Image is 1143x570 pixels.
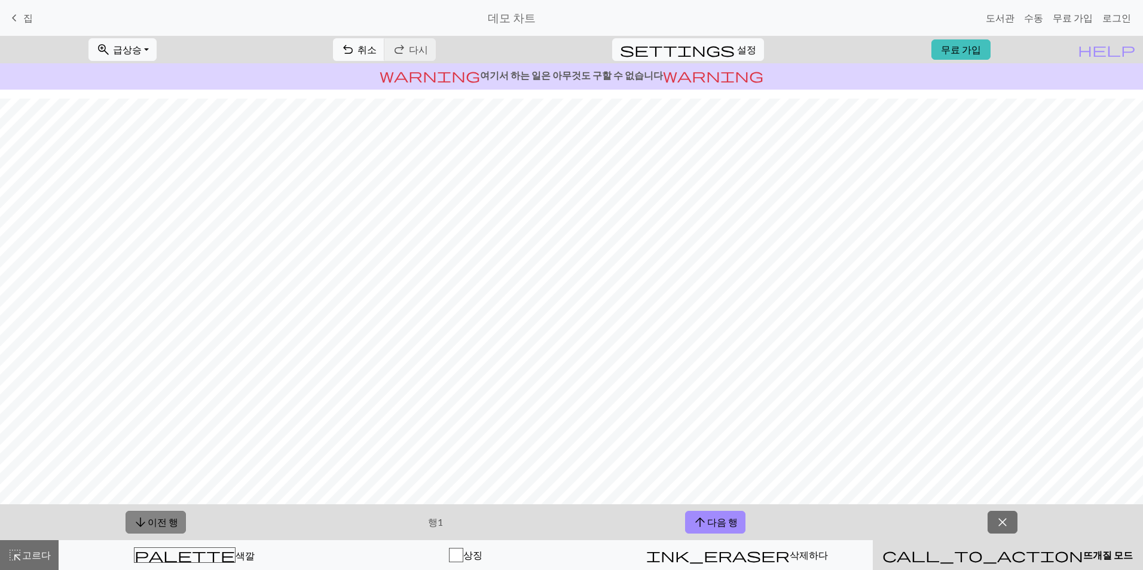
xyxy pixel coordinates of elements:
[882,547,1083,563] span: call_to_action
[8,547,22,563] span: highlight_alt
[737,42,756,57] span: 설정
[790,549,828,560] span: 삭제하다
[133,514,148,531] span: arrow_downward
[126,511,186,534] button: 이전 행
[1083,549,1133,560] span: 뜨개질 모드
[931,39,991,60] a: 무료 가입
[981,6,1019,30] a: 도서관
[96,41,111,58] span: zoom_in
[148,516,178,528] font: 이전 행
[612,38,764,61] button: 설정설정
[1078,41,1135,58] span: help
[663,67,763,84] span: warning
[438,516,443,528] strong: 1
[330,540,601,570] button: 상징
[1048,6,1098,30] a: 무료 가입
[380,67,480,84] span: warning
[7,8,33,28] a: 집
[88,38,157,61] button: 급상승
[357,44,377,55] span: 취소
[463,549,482,560] span: 상징
[693,514,707,531] span: arrow_upward
[873,540,1143,570] button: 뜨개질 모드
[341,41,355,58] span: undo
[333,38,385,61] button: 취소
[620,42,735,57] i: 설정
[488,11,536,24] h2: 데모 차트
[23,12,33,23] span: 집
[7,10,22,26] span: keyboard_arrow_left
[428,515,443,529] p: 행
[685,511,745,534] button: 다음 행
[646,547,790,563] span: ink_eraser
[601,540,873,570] button: 삭제하다
[59,540,330,570] button: 색깔
[620,41,735,58] span: settings
[113,44,142,55] span: 급상승
[22,549,51,560] span: 고르다
[480,69,663,81] font: 여기서 하는 일은 아무것도 구할 수 없습니다
[707,516,738,528] font: 다음 행
[995,514,1010,531] span: close
[1098,6,1136,30] a: 로그인
[135,547,235,563] span: palette
[236,550,255,561] span: 색깔
[1019,6,1048,30] a: 수동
